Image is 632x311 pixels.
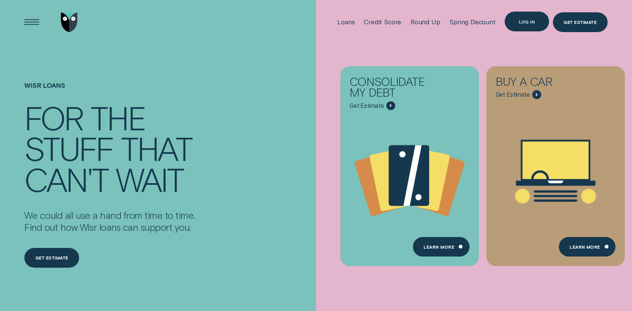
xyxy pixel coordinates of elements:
[24,164,108,195] div: can't
[350,75,438,101] div: Consolidate my debt
[24,102,195,195] h4: For the stuff that can't wait
[340,66,479,261] a: Consolidate my debt - Learn more
[364,18,401,26] div: Credit Score
[24,248,79,268] a: Get estimate
[449,18,495,26] div: Spring Discount
[24,102,83,133] div: For
[559,237,616,256] a: Learn More
[24,209,195,233] p: We could all use a hand from time to time. Find out how Wisr loans can support you.
[24,81,195,102] h1: Wisr loans
[486,66,625,261] a: Buy a car - Learn more
[505,12,549,31] button: Log in
[496,91,530,99] span: Get Estimate
[116,164,183,195] div: wait
[350,102,384,109] span: Get Estimate
[553,12,608,32] a: Get Estimate
[121,133,192,164] div: that
[337,18,354,26] div: Loans
[91,102,145,133] div: the
[24,133,113,164] div: stuff
[411,18,440,26] div: Round Up
[413,237,470,256] a: Learn more
[61,12,77,32] img: Wisr
[496,75,584,90] div: Buy a car
[22,12,41,32] button: Open Menu
[519,20,535,24] div: Log in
